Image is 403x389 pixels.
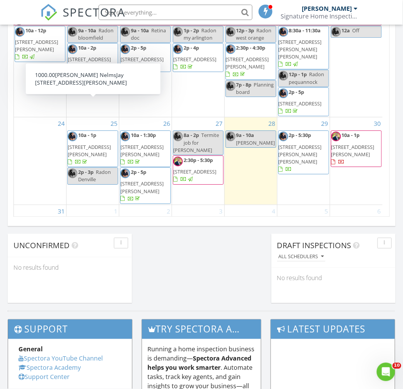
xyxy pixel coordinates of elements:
[224,2,277,117] td: Go to August 21, 2025
[173,44,216,70] a: 2p - 4p [STREET_ADDRESS]
[142,320,261,339] h3: Try spectora advanced [DATE]
[173,157,216,182] a: 2:30p - 5:30p [STREET_ADDRESS]
[173,155,224,185] a: 2:30p - 5:30p [STREET_ADDRESS]
[78,73,107,80] span: 1:30p - 2:30p
[320,117,330,130] a: Go to August 29, 2025
[331,144,375,158] span: [STREET_ADDRESS][PERSON_NAME]
[330,2,383,117] td: Go to August 23, 2025
[279,144,322,165] span: [STREET_ADDRESS][PERSON_NAME][PERSON_NAME]
[172,117,225,205] td: Go to August 27, 2025
[289,71,307,78] span: 12p - 1p
[236,81,252,88] span: 7p - 8p
[120,27,130,37] img: capture.jpg
[120,132,164,165] a: 10a - 1:30p [STREET_ADDRESS][PERSON_NAME]
[236,132,254,139] span: 9a - 10a
[342,132,360,139] span: 10a - 1p
[173,56,216,63] span: [STREET_ADDRESS]
[173,168,216,175] span: [STREET_ADDRESS]
[8,257,132,278] div: No results found
[13,240,70,250] span: Unconfirmed
[173,132,219,153] span: Termite job for [PERSON_NAME]
[331,132,375,165] a: 10a - 1p [STREET_ADDRESS][PERSON_NAME]
[236,27,254,34] span: 12p - 3p
[279,27,322,68] a: 8:30a - 11:30a [STREET_ADDRESS][PERSON_NAME][PERSON_NAME]
[279,100,322,107] span: [STREET_ADDRESS]
[131,44,146,51] span: 2p - 5p
[277,117,330,205] td: Go to August 29, 2025
[271,205,277,217] a: Go to September 4, 2025
[120,44,164,70] a: 2p - 5p [STREET_ADDRESS]
[40,10,126,27] a: SPECTORA
[131,169,146,175] span: 2p - 5p
[279,132,322,172] a: 2p - 5:30p [STREET_ADDRESS][PERSON_NAME][PERSON_NAME]
[18,354,103,363] a: Spectora YouTube Channel
[281,12,358,20] div: Signature Home Inspections
[279,38,322,60] span: [STREET_ADDRESS][PERSON_NAME][PERSON_NAME]
[172,205,225,273] td: Go to September 3, 2025
[119,2,172,117] td: Go to August 19, 2025
[68,73,77,83] img: capture.jpg
[289,27,321,34] span: 8:30a - 11:30a
[278,87,329,117] a: 2p - 5p [STREET_ADDRESS]
[148,354,252,372] strong: Spectora Advanced helps you work smarter
[120,167,171,204] a: 2p - 5p [STREET_ADDRESS][PERSON_NAME]
[330,205,383,273] td: Go to September 6, 2025
[236,139,275,146] span: [PERSON_NAME]
[226,43,276,80] a: 2:30p - 4:30p [STREET_ADDRESS][PERSON_NAME]
[271,320,395,339] h3: Latest Updates
[68,132,77,141] img: capture.jpg
[226,27,236,37] img: capture.jpg
[67,43,118,72] a: 10a - 2p [STREET_ADDRESS]
[120,132,130,141] img: capture.jpg
[68,44,111,70] a: 10a - 2p [STREET_ADDRESS]
[342,27,350,34] span: 12a
[15,27,25,37] img: capture.jpg
[68,27,77,37] img: capture.jpg
[165,205,172,217] a: Go to September 2, 2025
[68,56,111,63] span: [STREET_ADDRESS]
[279,27,288,37] img: capture.jpg
[15,27,58,60] a: 10a - 12p [STREET_ADDRESS][PERSON_NAME]
[120,43,171,72] a: 2p - 5p [STREET_ADDRESS]
[119,117,172,205] td: Go to August 26, 2025
[120,44,130,54] img: capture.jpg
[172,2,225,117] td: Go to August 20, 2025
[376,205,383,217] a: Go to September 6, 2025
[78,169,111,183] span: Radon Denville
[162,117,172,130] a: Go to August 26, 2025
[226,81,236,91] img: capture.jpg
[289,88,304,95] span: 2p - 5p
[67,2,119,117] td: Go to August 18, 2025
[68,132,111,165] a: 10a - 1p [STREET_ADDRESS][PERSON_NAME]
[173,43,224,72] a: 2p - 4p [STREET_ADDRESS]
[236,81,274,95] span: Planning board
[373,117,383,130] a: Go to August 30, 2025
[289,132,311,139] span: 2p - 5:30p
[173,27,183,37] img: capture.jpg
[236,27,272,41] span: Radon west orange
[14,205,67,273] td: Go to August 31, 2025
[226,132,236,141] img: capture.jpg
[184,44,199,51] span: 2p - 4p
[120,169,164,202] a: 2p - 5p [STREET_ADDRESS][PERSON_NAME]
[184,132,199,139] span: 8a - 2p
[131,27,166,41] span: Retina doc
[67,205,119,273] td: Go to September 1, 2025
[78,27,96,34] span: 9a - 10a
[78,44,96,51] span: 10a - 2p
[331,132,341,141] img: download.jpg
[353,27,360,34] span: Off
[224,117,277,205] td: Go to August 28, 2025
[279,71,288,80] img: capture.jpg
[226,44,236,54] img: capture.jpg
[25,27,46,34] span: 10a - 12p
[112,205,119,217] a: Go to September 1, 2025
[15,38,58,53] span: [STREET_ADDRESS][PERSON_NAME]
[63,4,126,20] span: SPECTORA
[289,71,324,85] span: Radon pequannock
[218,205,224,217] a: Go to September 3, 2025
[119,205,172,273] td: Go to September 2, 2025
[18,373,70,381] a: Support Center
[226,56,269,70] span: [STREET_ADDRESS][PERSON_NAME]
[278,130,329,174] a: 2p - 5:30p [STREET_ADDRESS][PERSON_NAME][PERSON_NAME]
